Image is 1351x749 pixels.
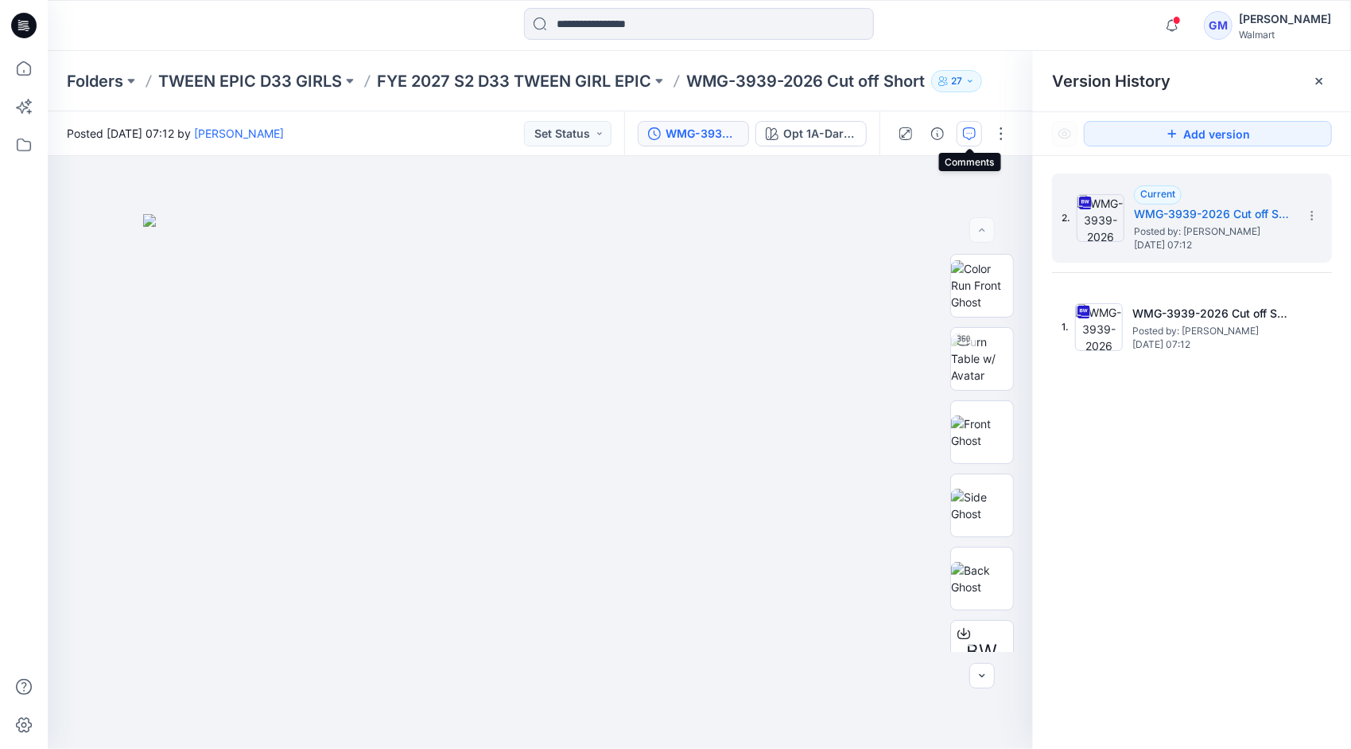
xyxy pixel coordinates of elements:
span: Posted by: Gayan Mahawithanalage [1132,323,1291,339]
span: 1. [1062,320,1069,334]
img: Color Run Front Ghost [951,260,1013,310]
a: [PERSON_NAME] [194,127,284,140]
span: [DATE] 07:12 [1132,339,1291,350]
img: WMG-3939-2026 Cut off Short_Full Colorway [1077,194,1124,242]
span: Current [1140,188,1175,200]
h5: WMG-3939-2026 Cut off Short_Soft Silver [1132,304,1291,323]
a: FYE 2027 S2 D33 TWEEN GIRL EPIC [377,70,651,92]
button: Close [1313,75,1326,88]
div: Opt 1A-Dark Indigo Wash [783,125,856,142]
div: WMG-3939-2026 Cut off Short_Full Colorway [666,125,739,142]
div: GM [1204,11,1233,40]
span: Version History [1052,72,1170,91]
button: WMG-3939-2026 Cut off Short_Full Colorway [638,121,749,146]
button: 27 [931,70,982,92]
a: TWEEN EPIC D33 GIRLS [158,70,342,92]
img: Turn Table w/ Avatar [951,334,1013,384]
button: Details [925,121,950,146]
img: WMG-3939-2026 Cut off Short_Soft Silver [1075,303,1123,351]
div: [PERSON_NAME] [1239,10,1331,29]
span: [DATE] 07:12 [1134,240,1293,251]
img: Front Ghost [951,415,1013,449]
span: 2. [1062,211,1070,225]
span: BW [967,638,998,666]
img: Back Ghost [951,562,1013,595]
a: Folders [67,70,123,92]
span: Posted by: Gayan Mahawithanalage [1134,224,1293,240]
button: Opt 1A-Dark Indigo Wash [755,121,867,146]
h5: WMG-3939-2026 Cut off Short_Full Colorway [1134,205,1293,224]
button: Add version [1084,121,1332,146]
p: WMG-3939-2026 Cut off Short [686,70,925,92]
span: Posted [DATE] 07:12 by [67,125,284,142]
p: 27 [951,72,962,90]
img: Side Ghost [951,489,1013,522]
button: Show Hidden Versions [1052,121,1077,146]
div: Walmart [1239,29,1331,41]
